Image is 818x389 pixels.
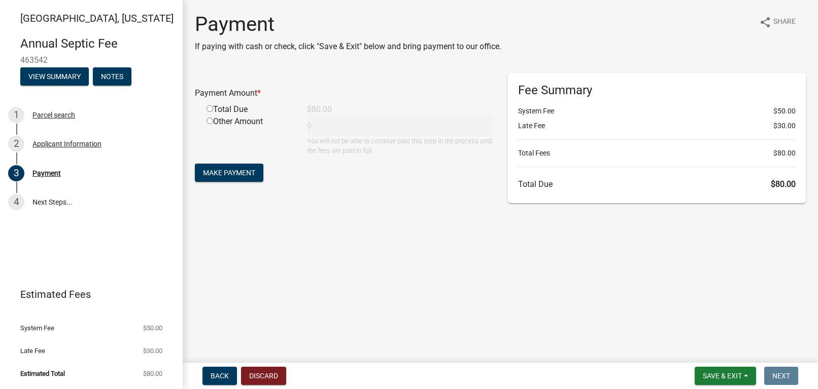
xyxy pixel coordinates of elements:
[703,372,742,380] span: Save & Exit
[93,73,131,81] wm-modal-confirm: Notes
[20,325,54,331] span: System Fee
[20,370,65,377] span: Estimated Total
[202,367,237,385] button: Back
[518,106,796,116] li: System Fee
[518,148,796,159] li: Total Fees
[518,121,796,131] li: Late Fee
[195,41,501,53] p: If paying with cash or check, click "Save & Exit" below and bring payment to our office.
[32,111,75,119] div: Parcel search
[195,164,263,182] button: Make Payment
[773,106,796,116] span: $50.00
[32,140,101,147] div: Applicant Information
[20,36,175,51] h4: Annual Septic Fee
[773,148,796,159] span: $80.00
[20,55,162,65] span: 463542
[241,367,286,385] button: Discard
[759,16,771,28] i: share
[20,12,174,24] span: [GEOGRAPHIC_DATA], [US_STATE]
[8,107,24,123] div: 1
[20,347,45,354] span: Late Fee
[8,165,24,181] div: 3
[20,73,89,81] wm-modal-confirm: Summary
[771,179,796,189] span: $80.00
[518,83,796,98] h6: Fee Summary
[8,284,166,304] a: Estimated Fees
[199,115,299,155] div: Other Amount
[93,67,131,86] button: Notes
[764,367,798,385] button: Next
[187,87,500,99] div: Payment Amount
[773,121,796,131] span: $30.00
[143,325,162,331] span: $50.00
[143,370,162,377] span: $80.00
[143,347,162,354] span: $30.00
[195,12,501,36] h1: Payment
[695,367,756,385] button: Save & Exit
[8,194,24,210] div: 4
[199,103,299,115] div: Total Due
[518,179,796,189] h6: Total Due
[211,372,229,380] span: Back
[203,169,255,177] span: Make Payment
[773,16,796,28] span: Share
[20,67,89,86] button: View Summary
[751,12,804,32] button: shareShare
[772,372,790,380] span: Next
[32,170,61,177] div: Payment
[8,136,24,152] div: 2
